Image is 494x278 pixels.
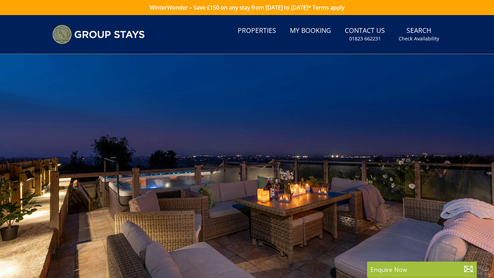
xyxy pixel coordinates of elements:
small: 01823 662231 [349,35,381,42]
a: Properties [235,23,279,39]
a: My Booking [287,23,334,39]
img: Group Stays [52,25,145,44]
small: Check Availability [399,35,439,42]
p: Enquire Now [370,265,473,274]
a: Contact Us01823 662231 [342,23,388,46]
a: SearchCheck Availability [396,23,442,46]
